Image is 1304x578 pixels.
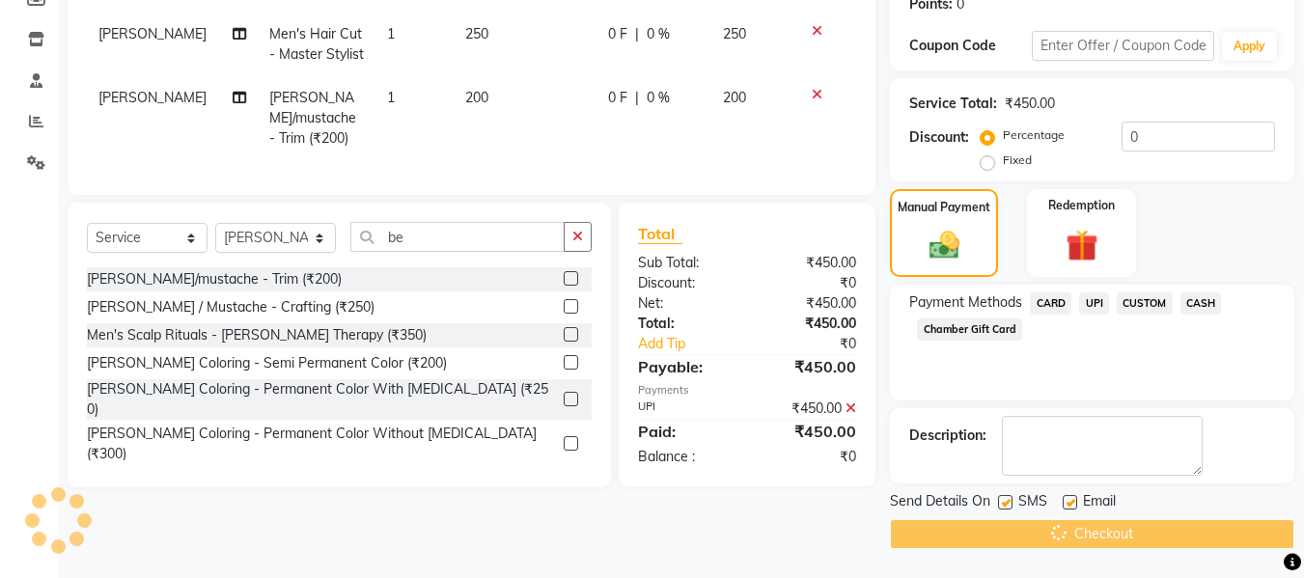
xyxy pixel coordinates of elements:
div: ₹450.00 [747,314,871,334]
button: Apply [1222,32,1277,61]
span: Men's Hair Cut - Master Stylist [269,25,364,63]
div: Service Total: [909,94,997,114]
div: Payments [638,382,856,399]
div: [PERSON_NAME] Coloring - Permanent Color With [MEDICAL_DATA] (₹250) [87,379,556,420]
label: Fixed [1003,151,1032,169]
div: [PERSON_NAME]/mustache - Trim (₹200) [87,269,342,289]
span: 250 [723,25,746,42]
span: Chamber Gift Card [917,318,1022,341]
div: ₹450.00 [1005,94,1055,114]
a: Add Tip [624,334,767,354]
span: 0 % [647,88,670,108]
div: [PERSON_NAME] / Mustache - Crafting (₹250) [87,297,375,317]
div: Sub Total: [624,253,747,273]
span: UPI [1079,292,1109,315]
div: ₹450.00 [747,253,871,273]
input: Search or Scan [350,222,565,252]
div: Payable: [624,355,747,378]
label: Redemption [1048,197,1115,214]
div: UPI [624,399,747,419]
span: [PERSON_NAME]/mustache - Trim (₹200) [269,89,356,147]
span: 0 F [608,88,627,108]
span: | [635,24,639,44]
div: ₹0 [768,334,872,354]
div: Discount: [624,273,747,293]
div: ₹450.00 [747,399,871,419]
div: Paid: [624,420,747,443]
div: [PERSON_NAME] Coloring - Permanent Color Without [MEDICAL_DATA] (₹300) [87,424,556,464]
span: 200 [465,89,488,106]
div: Discount: [909,127,969,148]
div: ₹450.00 [747,293,871,314]
span: [PERSON_NAME] [98,89,207,106]
span: Email [1083,491,1116,515]
span: CUSTOM [1117,292,1173,315]
span: Payment Methods [909,292,1022,313]
span: CARD [1030,292,1071,315]
div: Total: [624,314,747,334]
div: ₹0 [747,447,871,467]
div: Net: [624,293,747,314]
span: [PERSON_NAME] [98,25,207,42]
span: 1 [387,25,395,42]
img: _cash.svg [920,228,969,262]
span: CASH [1180,292,1222,315]
span: SMS [1018,491,1047,515]
span: 200 [723,89,746,106]
span: 250 [465,25,488,42]
div: [PERSON_NAME] Coloring - Semi Permanent Color (₹200) [87,353,447,373]
div: Description: [909,426,986,446]
span: Send Details On [890,491,990,515]
div: ₹0 [747,273,871,293]
input: Enter Offer / Coupon Code [1032,31,1214,61]
img: _gift.svg [1056,226,1108,265]
div: ₹450.00 [747,355,871,378]
div: Men's Scalp Rituals - [PERSON_NAME] Therapy (₹350) [87,325,427,345]
span: 1 [387,89,395,106]
div: Balance : [624,447,747,467]
span: 0 % [647,24,670,44]
label: Percentage [1003,126,1065,144]
span: | [635,88,639,108]
div: Coupon Code [909,36,1031,56]
span: Total [638,224,682,244]
label: Manual Payment [898,199,990,216]
div: ₹450.00 [747,420,871,443]
span: 0 F [608,24,627,44]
